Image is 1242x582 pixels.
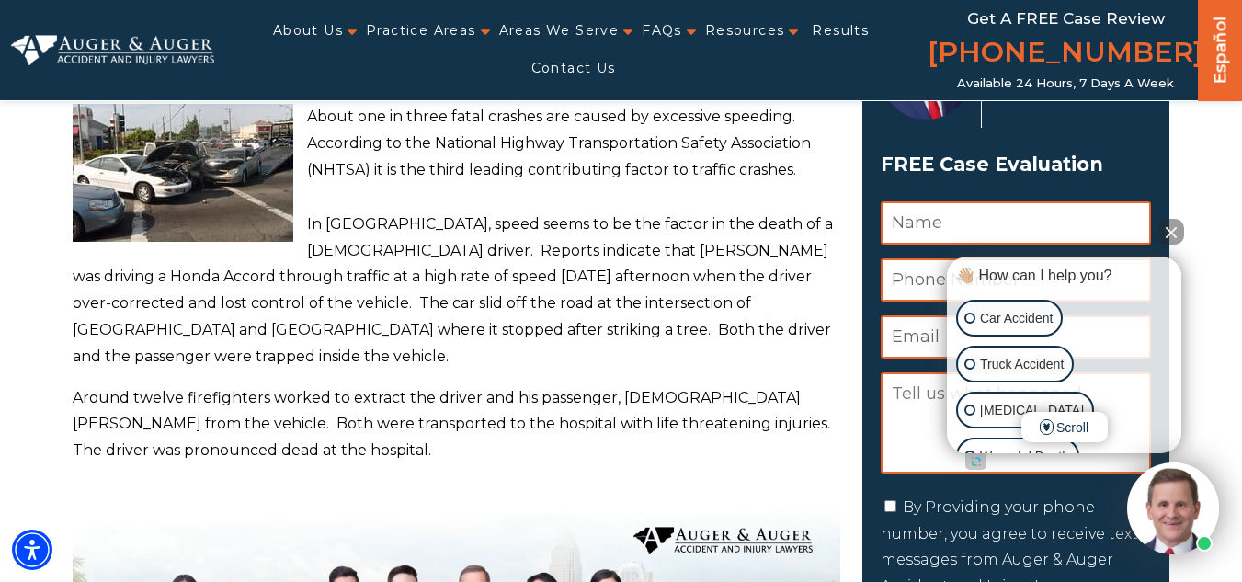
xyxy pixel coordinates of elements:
[642,12,682,50] a: FAQs
[73,104,841,183] p: About one in three fatal crashes are caused by excessive speeding. According to the National High...
[881,147,1151,182] h3: FREE Case Evaluation
[12,530,52,570] div: Accessibility Menu
[967,9,1165,28] span: Get a FREE Case Review
[881,258,1151,302] input: Phone Number
[11,35,214,66] img: Auger & Auger Accident and Injury Lawyers Logo
[881,201,1151,245] input: Name
[1158,219,1184,245] button: Close Intaker Chat Widget
[705,12,785,50] a: Resources
[812,12,869,50] a: Results
[73,385,841,464] p: Around twelve firefighters worked to extract the driver and his passenger, [DEMOGRAPHIC_DATA] [PE...
[273,12,343,50] a: About Us
[366,12,476,50] a: Practice Areas
[1127,462,1219,554] img: Intaker widget Avatar
[980,307,1053,330] p: Car Accident
[980,445,1069,468] p: Wrongful Death
[73,104,293,242] img: Dale Stewart
[928,32,1203,76] a: [PHONE_NUMBER]
[980,353,1064,376] p: Truck Accident
[965,453,986,470] a: Open intaker chat
[881,315,1151,359] input: Email
[980,399,1084,422] p: [MEDICAL_DATA]
[73,211,841,371] p: In [GEOGRAPHIC_DATA], speed seems to be the factor in the death of a [DEMOGRAPHIC_DATA] driver. R...
[957,76,1174,91] span: Available 24 Hours, 7 Days a Week
[499,12,620,50] a: Areas We Serve
[531,50,616,87] a: Contact Us
[951,266,1177,286] div: 👋🏼 How can I help you?
[1021,412,1108,442] span: Scroll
